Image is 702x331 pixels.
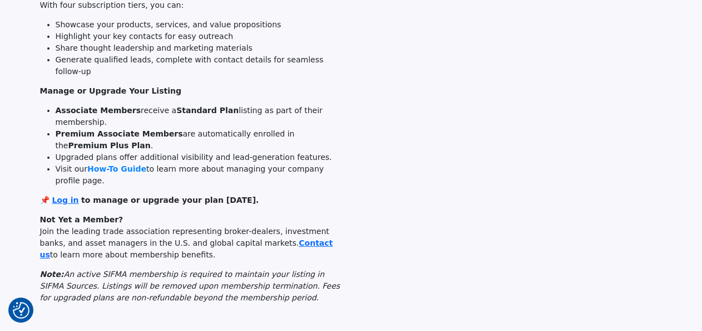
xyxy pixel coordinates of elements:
a: Contact us [40,238,333,259]
strong: Premium Associate Members [56,129,183,138]
img: Revisit consent button [13,302,29,319]
button: Consent Preferences [13,302,29,319]
a: How-To Guide [87,164,146,173]
em: An active SIFMA membership is required to maintain your listing in SIFMA Sources. Listings will b... [40,270,340,302]
strong: to manage or upgrade your plan [DATE]. [81,196,259,205]
li: Upgraded plans offer additional visibility and lead-generation features. [56,152,345,163]
li: Share thought leadership and marketing materials [56,42,345,54]
p: Join the leading trade association representing broker-dealers, investment banks, and asset manag... [40,214,345,261]
li: are automatically enrolled in the . [56,128,345,152]
li: Generate qualified leads, complete with contact details for seamless follow-up [56,54,345,77]
li: Visit our to learn more about managing your company profile page. [56,163,345,187]
li: Showcase your products, services, and value propositions [56,19,345,31]
p: 📌 [40,194,345,206]
strong: Standard Plan [176,106,239,115]
li: Highlight your key contacts for easy outreach [56,31,345,42]
strong: Associate Members [56,106,141,115]
a: Log in [52,196,78,205]
strong: Premium Plus Plan [68,141,150,150]
strong: Not Yet a Member? [40,215,123,224]
strong: Manage or Upgrade Your Listing [40,86,181,95]
em: Note: [40,270,64,279]
li: receive a listing as part of their membership. [56,105,345,128]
